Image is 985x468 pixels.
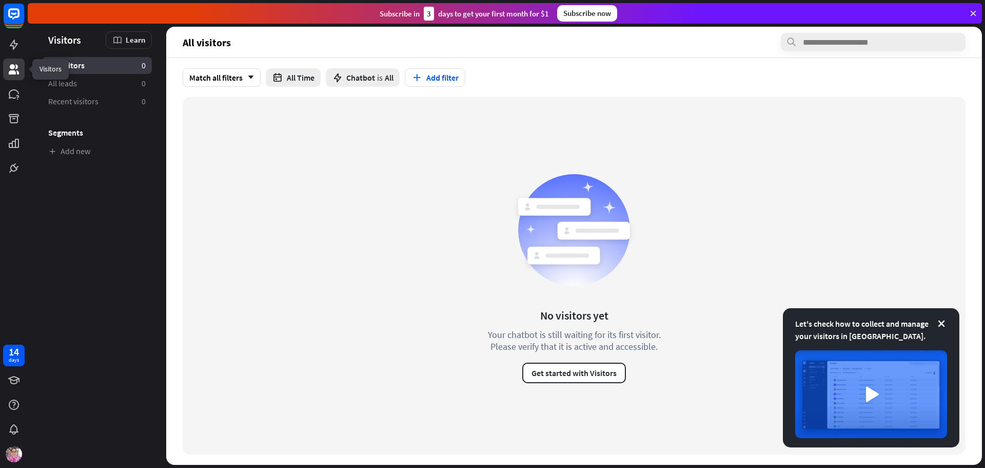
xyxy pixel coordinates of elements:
span: All visitors [183,36,231,48]
aside: 0 [142,78,146,89]
button: Open LiveChat chat widget [8,4,39,35]
div: Subscribe now [557,5,617,22]
span: Learn [126,35,145,45]
button: Get started with Visitors [522,363,626,383]
div: Let's check how to collect and manage your visitors in [GEOGRAPHIC_DATA]. [795,317,947,342]
div: Match all filters [183,68,261,87]
span: Chatbot [346,72,375,83]
span: All leads [48,78,77,89]
div: 14 [9,347,19,357]
span: Recent visitors [48,96,98,107]
h3: Segments [42,127,152,138]
aside: 0 [142,60,146,71]
span: Visitors [48,34,81,46]
a: All leads 0 [42,75,152,92]
button: Add filter [405,68,465,87]
div: days [9,357,19,364]
img: image [795,350,947,438]
i: arrow_down [243,74,254,81]
div: Your chatbot is still waiting for its first visitor. Please verify that it is active and accessible. [469,329,679,352]
a: Add new [42,143,152,160]
span: All visitors [48,60,85,71]
div: Subscribe in days to get your first month for $1 [380,7,549,21]
a: Recent visitors 0 [42,93,152,110]
aside: 0 [142,96,146,107]
span: All [385,72,393,83]
div: 3 [424,7,434,21]
div: No visitors yet [540,308,608,323]
a: 14 days [3,345,25,366]
span: is [377,72,383,83]
button: All Time [266,68,321,87]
